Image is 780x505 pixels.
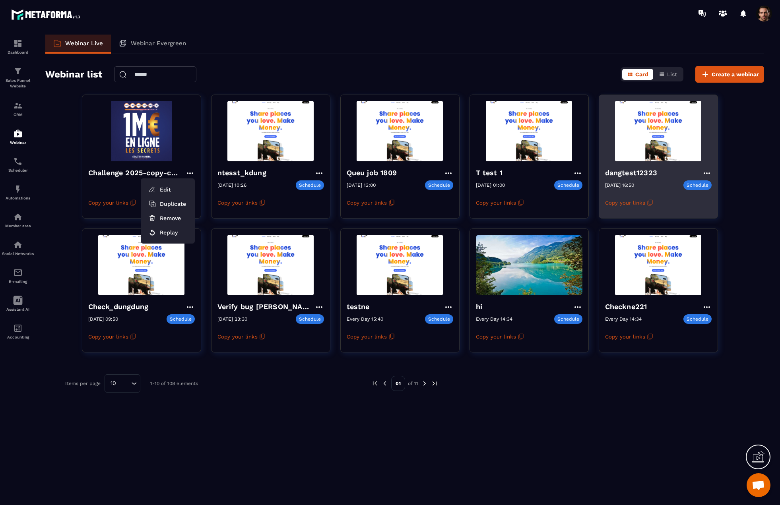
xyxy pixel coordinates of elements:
button: Replay [144,225,192,240]
img: formation [13,101,23,110]
p: Scheduler [2,168,34,172]
p: Schedule [425,180,453,190]
p: Social Networks [2,252,34,256]
h4: ntesst_kdung [217,167,270,178]
button: Card [622,69,653,80]
p: CRM [2,112,34,117]
button: Copy your links [605,330,653,343]
input: Search for option [119,379,129,388]
p: [DATE] 16:50 [605,182,634,188]
img: automations [13,184,23,194]
a: formationformationDashboard [2,33,34,60]
h4: Verify bug [PERSON_NAME] [217,301,314,312]
span: List [667,71,677,77]
h4: Check_dungdung [88,301,153,312]
img: logo [11,7,83,22]
p: Webinar [2,140,34,145]
a: social-networksocial-networkSocial Networks [2,234,34,262]
p: Schedule [554,180,582,190]
p: Accounting [2,335,34,339]
a: automationsautomationsWebinar [2,123,34,151]
span: Create a webinar [712,70,759,78]
img: webinar-background [605,235,712,295]
a: schedulerschedulerScheduler [2,151,34,178]
button: Copy your links [217,330,266,343]
button: Copy your links [347,196,395,209]
p: 1-10 of 108 elements [150,381,198,386]
p: Every Day 14:34 [476,316,512,322]
p: Sales Funnel Website [2,78,34,89]
p: Schedule [554,314,582,324]
h4: testne [347,301,374,312]
h4: Checkne221 [605,301,651,312]
p: Automations [2,196,34,200]
p: [DATE] 23:30 [217,316,247,322]
img: webinar-background [217,235,324,295]
p: [DATE] 09:50 [88,316,118,322]
div: Search for option [105,374,140,393]
button: Copy your links [88,196,136,209]
img: webinar-background [476,235,582,295]
p: Schedule [425,314,453,324]
button: Copy your links [476,196,524,209]
img: webinar-background [347,235,453,295]
button: Edit [144,182,192,197]
p: Every Day 15:40 [347,316,383,322]
p: Schedule [167,314,195,324]
a: automationsautomationsAutomations [2,178,34,206]
img: webinar-background [217,101,324,161]
a: formationformationSales Funnel Website [2,60,34,95]
button: Copy your links [217,196,266,209]
span: 10 [108,379,119,388]
img: social-network [13,240,23,250]
span: Card [635,71,648,77]
p: [DATE] 01:00 [476,182,505,188]
p: Every Day 14:34 [605,316,642,322]
a: formationformationCRM [2,95,34,123]
p: Assistant AI [2,307,34,312]
p: Schedule [296,180,324,190]
a: automationsautomationsMember area [2,206,34,234]
h4: hi [476,301,486,312]
img: formation [13,39,23,48]
button: List [654,69,682,80]
h4: Challenge 2025-copy-copy [88,167,185,178]
a: emailemailE-mailing [2,262,34,290]
img: next [431,380,438,387]
img: webinar-background [88,235,195,295]
button: Create a webinar [695,66,764,83]
p: Webinar Live [65,40,103,47]
img: formation [13,66,23,76]
h4: Queu job 1809 [347,167,401,178]
img: prev [381,380,388,387]
p: Schedule [683,314,712,324]
h4: T test 1 [476,167,507,178]
p: Schedule [683,180,712,190]
p: [DATE] 13:00 [347,182,376,188]
button: Remove [144,211,192,225]
img: prev [371,380,378,387]
h4: dangtest12323 [605,167,662,178]
button: Copy your links [476,330,524,343]
p: Schedule [296,314,324,324]
img: webinar-background [476,101,582,161]
p: [DATE] 10:26 [217,182,246,188]
img: next [421,380,428,387]
p: Items per page [65,381,101,386]
img: webinar-background [347,101,453,161]
a: Webinar Live [45,35,111,54]
button: Copy your links [605,196,653,209]
button: Copy your links [88,330,136,343]
h2: Webinar list [45,66,102,82]
div: Open chat [747,473,770,497]
a: Assistant AI [2,290,34,317]
p: 01 [391,376,405,391]
img: automations [13,212,23,222]
p: E-mailing [2,279,34,284]
p: of 11 [408,380,418,387]
a: accountantaccountantAccounting [2,317,34,345]
button: Copy your links [347,330,395,343]
button: Duplicate [144,197,192,211]
p: Webinar Evergreen [131,40,186,47]
p: Member area [2,224,34,228]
